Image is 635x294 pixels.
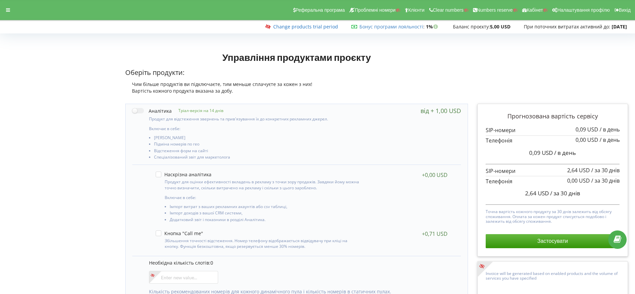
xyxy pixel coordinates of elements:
[421,107,461,114] div: від + 1,00 USD
[591,167,620,174] span: / за 30 днів
[125,51,468,63] h1: Управління продуктами проєкту
[156,172,211,177] label: Наскрізна аналітика
[125,81,468,88] div: Чим більше продуктів ви підключаєте, тим меньше сплачуєте за кожен з них!
[170,211,360,217] li: Імпорт доходів з вашої CRM системи,
[154,142,362,148] li: Підміна номерів по гео
[149,116,362,122] p: Продукт для відстеження звернень та прив'язування їх до конкретних рекламних джерел.
[355,7,395,13] span: Проблемні номери
[210,260,213,266] span: 0
[567,167,590,174] span: 2,64 USD
[170,217,360,224] li: Додатковий звіт і показники в розділі Аналітика.
[165,238,360,249] p: Збільшення точності відстеження. Номер телефону відображається відвідувачу при кліці на кнопку. Ф...
[125,68,468,78] p: Оберіть продукти:
[612,23,627,30] strong: [DATE]
[524,23,610,30] span: При поточних витратах активний до:
[486,234,620,248] button: Застосувати
[172,108,223,113] p: Тріал-версія на 14 днів
[132,107,172,114] label: Аналітика
[486,112,620,121] p: Прогнозована вартість сервісу
[527,7,543,13] span: Кабінет
[486,167,620,175] p: SIP-номери
[490,23,510,30] strong: 5,00 USD
[149,126,362,131] p: Включає в себе:
[154,155,362,161] li: Спеціалізований звіт для маркетолога
[125,88,468,94] div: Вартість кожного продукта вказана за добу.
[156,230,203,236] label: Кнопка "Call me"
[529,149,553,157] span: 0,09 USD
[453,23,490,30] span: Баланс проєкту:
[486,137,620,144] p: Телефонія
[170,204,360,211] li: Імпорт витрат з ваших рекламних акаунтів або csv таблиці,
[359,23,425,30] span: :
[422,230,448,237] div: +0,71 USD
[426,23,440,30] strong: 1%
[576,126,598,133] span: 0,09 USD
[600,126,620,133] span: / в день
[600,136,620,143] span: / в день
[359,23,423,30] a: Бонус програми лояльності
[486,270,620,281] p: Invoice will be generated based on enabled products and the volume of services you have specified
[557,7,610,13] span: Налаштування профілю
[154,149,362,155] li: Відстеження форм на сайті
[296,7,345,13] span: Реферальна програма
[567,177,590,184] span: 0,00 USD
[149,260,454,266] p: Необхідна кількість слотів:
[154,135,362,142] li: [PERSON_NAME]
[486,208,620,224] p: Точна вартість кожного продукту за 30 днів залежить від обсягу споживання. Оплата за кожен продук...
[477,7,513,13] span: Numbers reserve
[554,149,576,157] span: / в день
[486,178,620,185] p: Телефонія
[576,136,598,143] span: 0,00 USD
[433,7,464,13] span: Clear numbers
[422,172,448,178] div: +0,00 USD
[486,126,620,134] p: SIP-номери
[591,177,620,184] span: / за 30 днів
[165,195,360,200] p: Включає в себе:
[408,7,425,13] span: Клієнти
[149,271,218,284] input: Enter new value...
[619,7,631,13] span: Вихід
[273,23,338,30] a: Change products trial period
[550,189,580,197] span: / за 30 днів
[525,189,549,197] span: 2,64 USD
[165,179,360,190] p: Продукт для оцінки ефективності вкладень в рекламу з точки зору продажів. Завдяки йому можна точн...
